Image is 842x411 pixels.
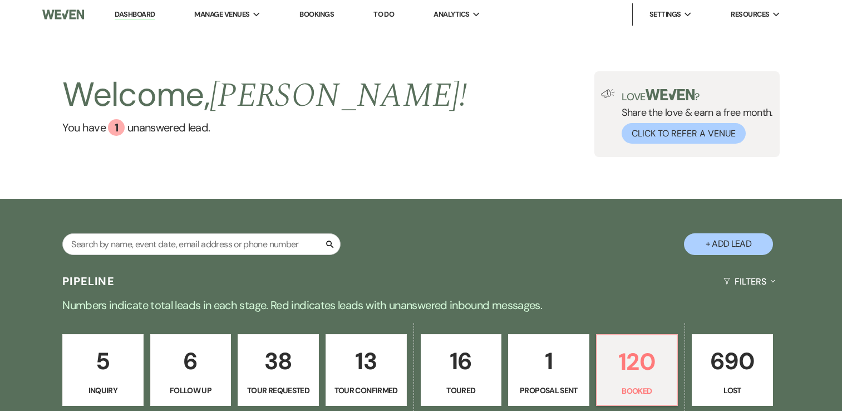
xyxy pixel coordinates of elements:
[157,384,224,397] p: Follow Up
[62,273,115,289] h3: Pipeline
[42,3,84,26] img: Weven Logo
[150,334,232,407] a: 6Follow Up
[692,334,773,407] a: 690Lost
[210,70,467,121] span: [PERSON_NAME] !
[604,385,671,397] p: Booked
[515,342,582,380] p: 1
[421,334,502,407] a: 16Toured
[194,9,249,20] span: Manage Venues
[299,9,334,19] a: Bookings
[238,334,319,407] a: 38Tour Requested
[115,9,155,20] a: Dashboard
[245,342,312,380] p: 38
[699,384,766,397] p: Lost
[62,334,144,407] a: 5Inquiry
[515,384,582,397] p: Proposal Sent
[434,9,469,20] span: Analytics
[326,334,407,407] a: 13Tour Confirmed
[601,89,615,98] img: loud-speaker-illustration.svg
[428,342,495,380] p: 16
[622,89,773,102] p: Love ?
[373,9,394,19] a: To Do
[615,89,773,144] div: Share the love & earn a free month.
[508,334,589,407] a: 1Proposal Sent
[333,384,400,397] p: Tour Confirmed
[731,9,769,20] span: Resources
[157,342,224,380] p: 6
[699,342,766,380] p: 690
[649,9,681,20] span: Settings
[596,334,678,407] a: 120Booked
[646,89,695,100] img: weven-logo-green.svg
[684,233,773,255] button: + Add Lead
[622,123,746,144] button: Click to Refer a Venue
[62,71,467,119] h2: Welcome,
[21,296,822,314] p: Numbers indicate total leads in each stage. Red indicates leads with unanswered inbound messages.
[108,119,125,136] div: 1
[333,342,400,380] p: 13
[70,384,136,397] p: Inquiry
[70,342,136,380] p: 5
[604,343,671,380] p: 120
[428,384,495,397] p: Toured
[719,267,780,296] button: Filters
[62,119,467,136] a: You have 1 unanswered lead.
[245,384,312,397] p: Tour Requested
[62,233,341,255] input: Search by name, event date, email address or phone number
